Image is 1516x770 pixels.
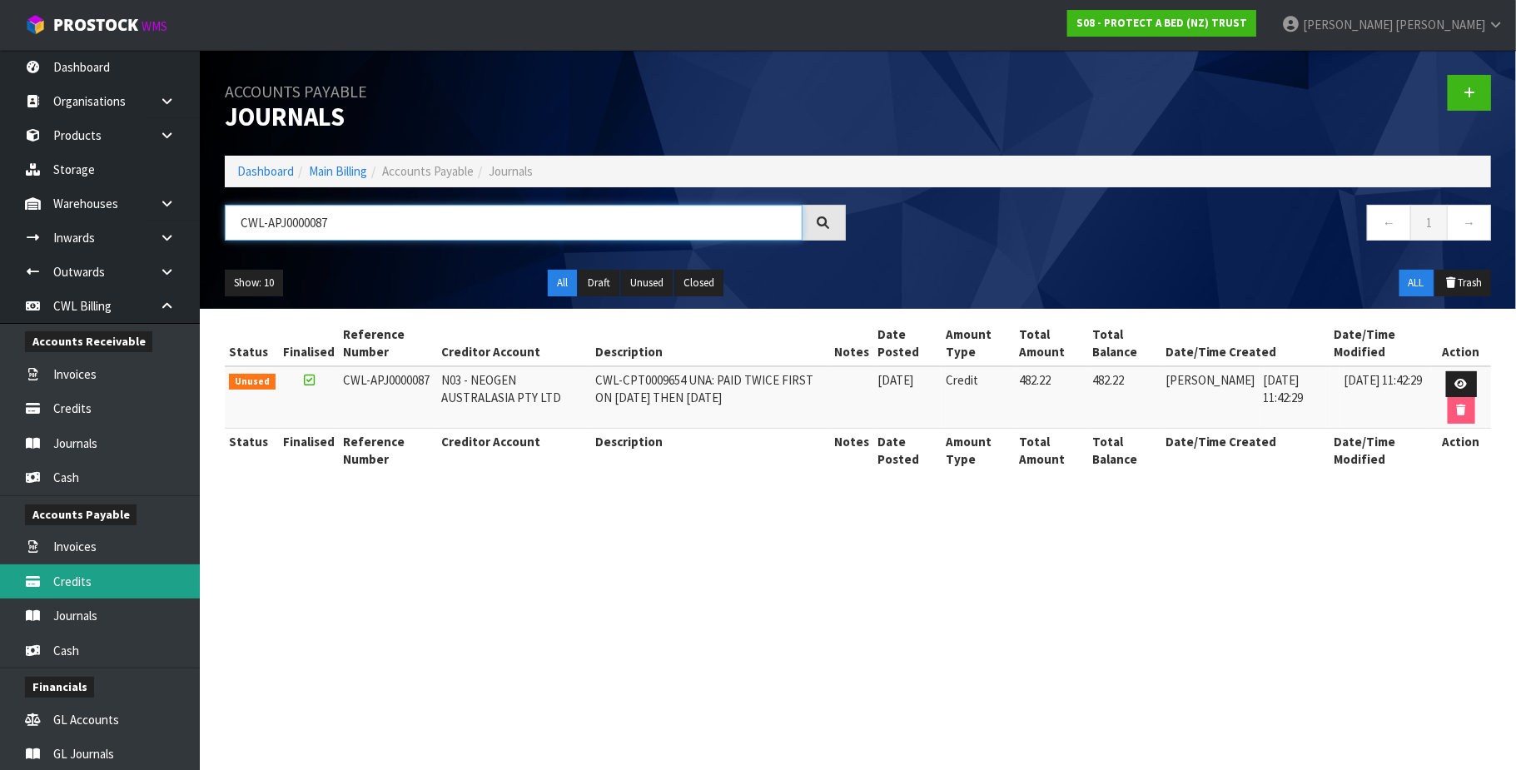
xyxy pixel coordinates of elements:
th: Date Posted [874,428,942,472]
small: WMS [142,18,167,34]
th: Date/Time Modified [1330,321,1432,366]
span: N03 - NEOGEN AUSTRALASIA PTY LTD [441,372,561,405]
button: Show: 10 [225,270,283,296]
nav: Page navigation [871,205,1492,246]
span: [DATE] 11:42:29 [1264,372,1304,405]
a: S08 - PROTECT A BED (NZ) TRUST [1067,10,1256,37]
th: Finalised [280,428,340,472]
input: Search journals [225,205,803,241]
th: Amount Type [942,428,1015,472]
span: 482.22 [1019,372,1051,388]
span: 482.22 [1092,372,1124,388]
span: Financials [25,677,94,698]
th: Finalised [280,321,340,366]
strong: S08 - PROTECT A BED (NZ) TRUST [1076,16,1247,30]
th: Reference Number [340,321,438,366]
th: Notes [831,321,874,366]
th: Date/Time Modified [1330,428,1432,472]
button: Closed [674,270,723,296]
h1: Journals [225,75,846,131]
a: Dashboard [237,163,294,179]
th: Total Balance [1088,428,1161,472]
span: CWL-APJ0000087 [344,372,430,388]
span: Accounts Payable [25,504,137,525]
button: ALL [1399,270,1434,296]
th: Date Posted [874,321,942,366]
span: CWL-CPT0009654 UNA: PAID TWICE FIRST ON [DATE] THEN [DATE] [595,372,813,405]
span: [PERSON_NAME] [1395,17,1485,32]
img: cube-alt.png [25,14,46,35]
span: [DATE] [878,372,914,388]
th: Description [591,321,830,366]
th: Date/Time Created [1161,428,1330,472]
th: Date/Time Created [1161,321,1330,366]
th: Action [1432,428,1491,472]
a: 1 [1410,205,1448,241]
th: Creditor Account [437,321,591,366]
span: Journals [489,163,533,179]
th: Amount Type [942,321,1015,366]
th: Action [1432,321,1491,366]
span: Accounts Payable [382,163,474,179]
span: [DATE] 11:42:29 [1344,372,1422,388]
th: Status [225,428,280,472]
span: [PERSON_NAME] [1166,372,1255,388]
th: Notes [831,428,874,472]
th: Creditor Account [437,428,591,472]
span: Credit [946,372,978,388]
small: Accounts Payable [225,81,367,102]
span: Unused [229,374,276,390]
a: Main Billing [309,163,367,179]
th: Reference Number [340,428,438,472]
button: Unused [621,270,673,296]
span: Accounts Receivable [25,331,152,352]
button: Trash [1435,270,1491,296]
span: ProStock [53,14,138,36]
th: Total Amount [1015,428,1088,472]
span: [PERSON_NAME] [1303,17,1393,32]
a: ← [1367,205,1411,241]
button: All [548,270,577,296]
a: → [1447,205,1491,241]
button: Draft [579,270,619,296]
th: Description [591,428,830,472]
th: Total Balance [1088,321,1161,366]
th: Status [225,321,280,366]
th: Total Amount [1015,321,1088,366]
